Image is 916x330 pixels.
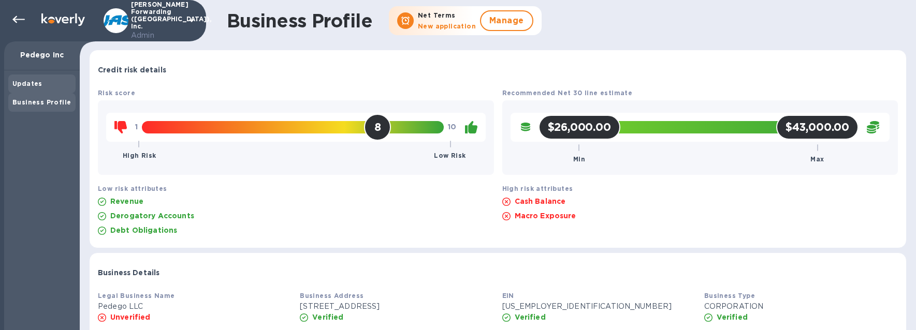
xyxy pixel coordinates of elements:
p: Credit risk details [98,65,166,75]
b: EIN [502,292,514,299]
p: Verified [515,312,546,322]
b: Legal Business Name [98,292,175,299]
p: Verified [717,312,748,322]
p: [US_EMPLOYER_IDENTIFICATION_NUMBER] [502,301,696,312]
p: Revenue [110,196,143,206]
p: [PERSON_NAME] Forwarding ([GEOGRAPHIC_DATA]), Inc. [131,1,183,41]
p: Admin [131,30,183,41]
div: Business Details [90,253,906,286]
h1: Business Profile [227,10,372,32]
b: Low risk attributes [98,185,167,192]
h2: $43,000.00 [786,121,849,133]
img: Logo [41,13,85,26]
b: High risk attributes [502,185,573,192]
b: Max [810,155,824,163]
div: Credit risk details [90,50,906,83]
span: Manage [489,14,524,27]
b: Risk score [98,89,135,97]
b: High Risk [123,152,156,159]
h2: $26,000.00 [548,121,611,133]
p: CORPORATION [704,301,898,312]
b: Recommended Net 30 line estimate [502,89,633,97]
b: Min [573,155,585,163]
b: Business Profile [12,98,71,106]
p: Macro Exposure [515,211,576,221]
p: Business Details [98,267,159,278]
p: Pedego LLC [98,301,292,312]
p: Cash Balance [515,196,566,206]
p: Derogatory Accounts [110,211,194,221]
b: Low Risk [434,152,466,159]
b: 1 [135,123,138,131]
p: [STREET_ADDRESS] [300,301,493,312]
p: Pedego Inc [12,50,71,60]
b: New application [418,22,476,30]
p: Verified [312,312,343,322]
b: 10 [448,123,456,131]
b: Business Type [704,292,755,299]
h2: 8 [374,121,381,133]
b: Updates [12,80,42,87]
b: Business Address [300,292,364,299]
p: Debt Obligations [110,225,177,235]
b: Net Terms [418,11,456,19]
p: Unverified [110,312,151,322]
button: Manage [480,10,533,31]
